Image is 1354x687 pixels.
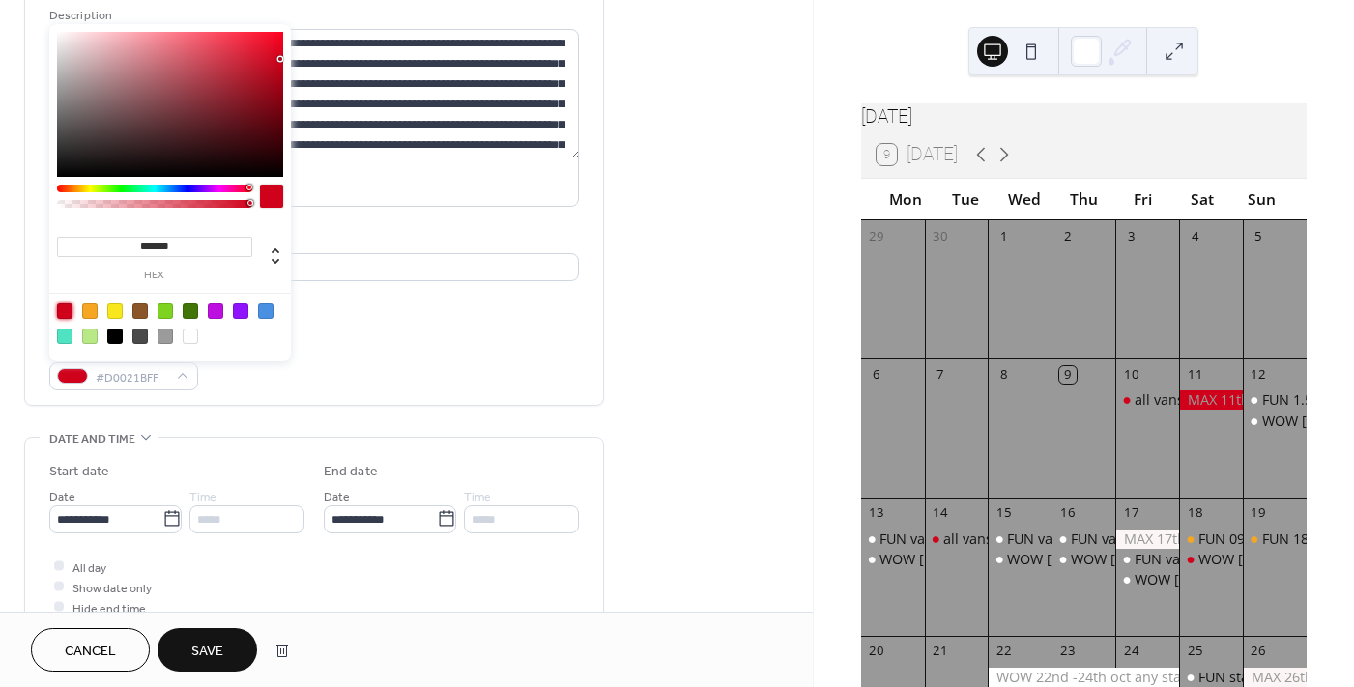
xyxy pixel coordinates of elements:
span: Hide end time [72,598,146,618]
div: Thu [1054,179,1113,220]
div: 11 [1186,366,1203,384]
div: MAX 11th Oct all vans FULL [1179,390,1243,410]
div: #F8E71C [107,303,123,319]
div: FUN various sessions 13th Oct [861,530,925,549]
div: 18 [1186,504,1203,522]
div: 3 [1122,227,1139,244]
span: Cancel [65,642,116,662]
div: WOW 17th Sep sessions for 1.5 or 2 hours [1115,570,1179,589]
div: #B8E986 [82,329,98,344]
div: FUN various sessions [DATE] [1007,530,1194,549]
div: 10 [1122,366,1139,384]
div: 29 [868,227,885,244]
div: FUN various sessions [DATE] [879,530,1066,549]
div: #4A90E2 [258,303,274,319]
div: FUN 09:15-10:45 or 1915-2045 18th Oct last slots [1179,530,1243,549]
div: 22 [995,643,1013,660]
div: MAX 17th Oct anytime [1115,530,1179,549]
div: 25 [1186,643,1203,660]
div: WOW 22nd -24th oct any start times available [988,668,1179,687]
div: Start date [49,462,109,482]
div: 26 [1250,643,1267,660]
div: #BD10E0 [208,303,223,319]
div: 1 [995,227,1013,244]
div: 5 [1250,227,1267,244]
div: End date [324,462,378,482]
div: all vans fully booked [DATE] [943,530,1126,549]
span: Date [49,486,75,506]
div: 19 [1250,504,1267,522]
div: WOW [DATE] sessions for 1.5 or 2 hours [1071,550,1333,569]
span: Date and time [49,429,135,449]
span: Time [464,486,491,506]
div: Mon [877,179,936,220]
span: Save [191,642,223,662]
div: Sun [1232,179,1291,220]
div: #FFFFFF [183,329,198,344]
div: 6 [868,366,885,384]
div: 2 [1059,227,1077,244]
div: #000000 [107,329,123,344]
div: #F5A623 [82,303,98,319]
div: 16 [1059,504,1077,522]
div: FUN various sessions 15th Oct [988,530,1052,549]
div: Tue [936,179,994,220]
div: WOW 15th oct sessions for 1.5 or 2 hours [988,550,1052,569]
div: WOW 12th Oct start times from 11:00 & 15:30 for 1.5 or 2 hours [1243,412,1307,431]
div: FUN 18:30-20:00 last slot 19th Oct [1243,530,1307,549]
div: WOW [DATE] FULL [1198,550,1317,569]
div: all vans FULL [DATE] [1135,390,1267,410]
div: Fri [1113,179,1172,220]
div: 15 [995,504,1013,522]
div: 30 [932,227,949,244]
div: FUN start time for 1.5 or 2 hour sessions from 10:00 13:00 15:30 18:00 25th Oct [1179,668,1243,687]
div: FUN 1.5 or 2 hour sessions starting from 11:00 & 15:30 12th Oct [1243,390,1307,410]
div: #9B9B9B [158,329,173,344]
div: WOW 18th oct FULL [1179,550,1243,569]
div: 20 [868,643,885,660]
span: All day [72,558,106,578]
div: 17 [1122,504,1139,522]
div: #4A4A4A [132,329,148,344]
label: hex [57,271,252,281]
div: #7ED321 [158,303,173,319]
div: 12 [1250,366,1267,384]
button: Cancel [31,628,150,672]
div: Location [49,230,575,250]
div: 24 [1122,643,1139,660]
div: WOW 13th oct sessions for 1.5 or 2 hours [861,550,925,569]
span: Date [324,486,350,506]
div: [DATE] [861,103,1307,131]
div: Wed [994,179,1053,220]
span: Show date only [72,578,152,598]
div: WOW [DATE] sessions for 1.5 or 2 hours [1007,550,1269,569]
div: 13 [868,504,885,522]
div: FUN various sessions 17th Oct [1115,550,1179,569]
div: 21 [932,643,949,660]
div: #9013FE [233,303,248,319]
div: 14 [932,504,949,522]
span: Time [189,486,216,506]
div: 9 [1059,366,1077,384]
div: WOW 16th oct sessions for 1.5 or 2 hours [1052,550,1115,569]
div: #8B572A [132,303,148,319]
div: #D0021B [57,303,72,319]
div: all vans FULL 10th OCT [1115,390,1179,410]
div: 23 [1059,643,1077,660]
div: #417505 [183,303,198,319]
button: Save [158,628,257,672]
div: FUN various sessions [DATE] [1071,530,1257,549]
div: Description [49,6,575,26]
div: MAX 26th Oct start times from 14:00-16:00 or 14:00-15:30 [1243,668,1307,687]
div: Sat [1172,179,1231,220]
div: all vans fully booked 14th Oct [925,530,989,549]
div: 4 [1186,227,1203,244]
div: 8 [995,366,1013,384]
div: FUN various sessions [DATE] [1135,550,1321,569]
div: #50E3C2 [57,329,72,344]
div: 7 [932,366,949,384]
div: FUN various sessions 16th Oct [1052,530,1115,549]
div: WOW [DATE] sessions for 1.5 or 2 hours [879,550,1141,569]
span: #D0021BFF [96,367,167,387]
